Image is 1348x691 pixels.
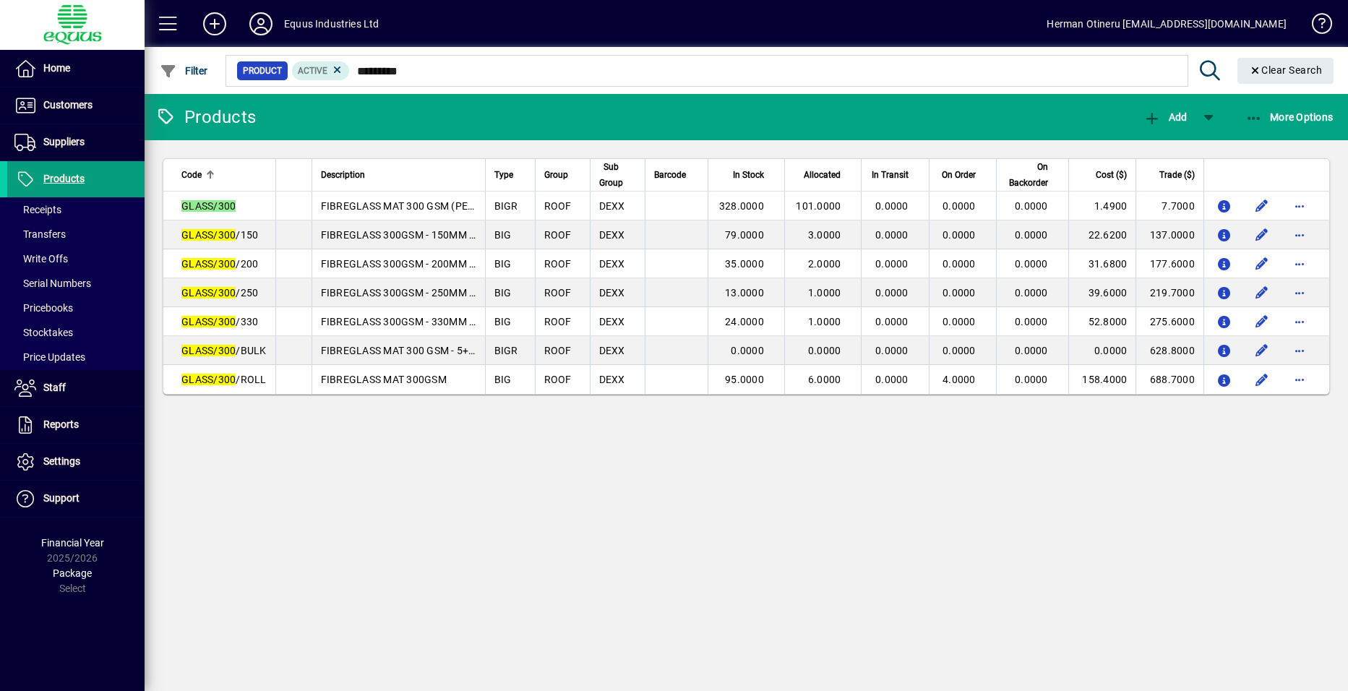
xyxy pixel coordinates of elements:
span: 4.0000 [943,374,976,385]
span: 0.0000 [943,200,976,212]
em: GLASS/300 [181,374,236,385]
a: Home [7,51,145,87]
div: Equus Industries Ltd [284,12,379,35]
button: More options [1288,252,1311,275]
span: 0.0000 [1015,200,1048,212]
td: 39.6000 [1068,278,1136,307]
a: Price Updates [7,345,145,369]
span: On Backorder [1005,159,1048,191]
a: Stocktakes [7,320,145,345]
button: Edit [1250,310,1274,333]
span: ROOF [544,200,572,212]
span: More Options [1245,111,1334,123]
button: More options [1288,339,1311,362]
td: 688.7000 [1136,365,1203,394]
div: Barcode [654,167,699,183]
span: FIBREGLASS 300GSM - 200MM STRIP [321,258,498,270]
span: Settings [43,455,80,467]
em: GLASS/300 [181,287,236,299]
span: ROOF [544,258,572,270]
button: More options [1288,310,1311,333]
span: 0.0000 [943,287,976,299]
span: 0.0000 [943,258,976,270]
span: Financial Year [41,537,104,549]
span: 0.0000 [1015,287,1048,299]
span: 0.0000 [1015,229,1048,241]
span: 328.0000 [719,200,764,212]
span: BIG [494,374,512,385]
span: Staff [43,382,66,393]
span: FIBREGLASS 300GSM - 250MM STRIP [321,287,498,299]
span: 0.0000 [875,345,909,356]
span: 0.0000 [731,345,764,356]
span: Active [298,66,327,76]
div: Allocated [794,167,854,183]
div: Description [321,167,476,183]
span: 0.0000 [1015,258,1048,270]
span: Sub Group [599,159,623,191]
span: Write Offs [14,253,68,265]
span: On Order [942,167,976,183]
td: 219.7000 [1136,278,1203,307]
span: BIG [494,287,512,299]
button: Add [1140,104,1190,130]
span: 0.0000 [943,345,976,356]
div: On Backorder [1005,159,1061,191]
button: Edit [1250,194,1274,218]
a: Staff [7,370,145,406]
span: Price Updates [14,351,85,363]
span: /200 [181,258,258,270]
button: More options [1288,281,1311,304]
div: Products [155,106,256,129]
button: Edit [1250,252,1274,275]
td: 158.4000 [1068,365,1136,394]
span: /250 [181,287,258,299]
span: Products [43,173,85,184]
div: In Stock [717,167,777,183]
span: Product [243,64,282,78]
td: 52.8000 [1068,307,1136,336]
span: Trade ($) [1159,167,1195,183]
span: 0.0000 [1015,316,1048,327]
em: GLASS/300 [181,258,236,270]
span: Customers [43,99,93,111]
span: FIBREGLASS MAT 300GSM [321,374,447,385]
div: Type [494,167,526,183]
span: 0.0000 [943,316,976,327]
span: 0.0000 [808,345,841,356]
div: On Order [938,167,989,183]
span: 0.0000 [1015,374,1048,385]
span: /ROLL [181,374,267,385]
span: DEXX [599,229,625,241]
button: Edit [1250,368,1274,391]
span: Pricebooks [14,302,73,314]
span: Reports [43,419,79,430]
span: DEXX [599,345,625,356]
span: FIBREGLASS 300GSM - 150MM STRIP [321,229,498,241]
span: 0.0000 [1015,345,1048,356]
span: 1.0000 [808,316,841,327]
button: Clear [1237,58,1334,84]
span: Type [494,167,513,183]
button: Filter [156,58,212,84]
span: In Transit [872,167,909,183]
em: GLASS/300 [181,229,236,241]
a: Settings [7,444,145,480]
span: Add [1143,111,1187,123]
span: Cost ($) [1096,167,1127,183]
span: ROOF [544,374,572,385]
span: Home [43,62,70,74]
button: Edit [1250,339,1274,362]
span: 0.0000 [875,374,909,385]
span: Support [43,492,80,504]
span: Suppliers [43,136,85,147]
span: Stocktakes [14,327,73,338]
a: Pricebooks [7,296,145,320]
span: 1.0000 [808,287,841,299]
td: 31.6800 [1068,249,1136,278]
button: More Options [1242,104,1337,130]
td: 177.6000 [1136,249,1203,278]
td: 0.0000 [1068,336,1136,365]
span: 0.0000 [943,229,976,241]
a: Write Offs [7,246,145,271]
